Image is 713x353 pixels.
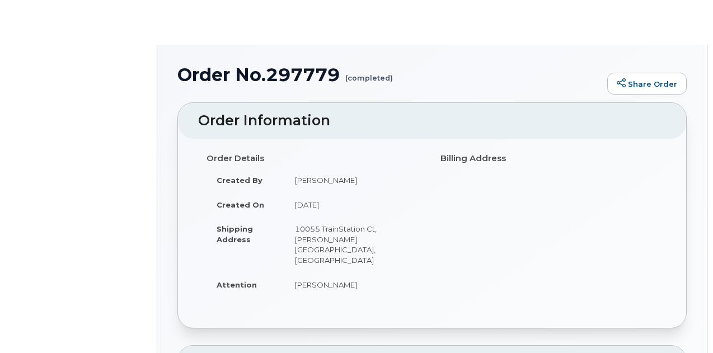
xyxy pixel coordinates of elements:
[285,168,424,192] td: [PERSON_NAME]
[217,224,253,244] strong: Shipping Address
[345,65,393,82] small: (completed)
[217,200,264,209] strong: Created On
[440,154,658,163] h4: Billing Address
[217,280,257,289] strong: Attention
[607,73,687,95] a: Share Order
[207,154,424,163] h4: Order Details
[285,272,424,297] td: [PERSON_NAME]
[177,65,602,84] h1: Order No.297779
[217,176,262,185] strong: Created By
[198,113,666,129] h2: Order Information
[285,192,424,217] td: [DATE]
[285,216,424,272] td: 10055 TrainStation Ct, [PERSON_NAME][GEOGRAPHIC_DATA], [GEOGRAPHIC_DATA]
